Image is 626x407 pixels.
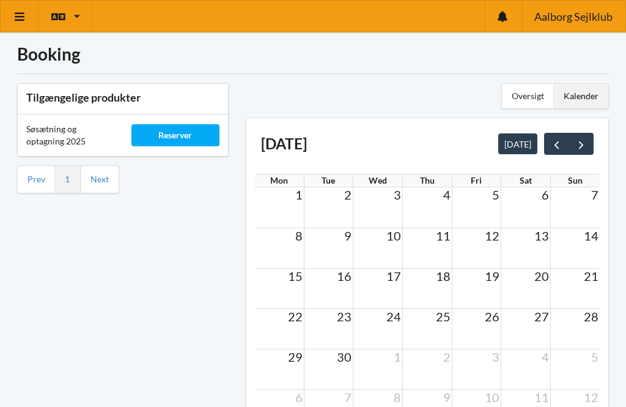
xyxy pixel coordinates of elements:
[270,175,288,185] span: Mon
[471,175,482,185] span: Fri
[369,175,387,185] span: Wed
[385,309,402,324] span: 24
[343,390,353,405] span: 7
[336,349,353,364] span: 30
[28,174,45,185] a: Prev
[533,228,550,243] span: 13
[590,349,600,364] span: 5
[294,390,304,405] span: 6
[583,269,600,283] span: 21
[568,175,583,185] span: Sun
[442,349,452,364] span: 2
[569,133,594,155] button: next
[533,269,550,283] span: 20
[287,269,304,283] span: 15
[392,390,402,405] span: 8
[385,228,402,243] span: 10
[343,228,353,243] span: 9
[540,349,550,364] span: 4
[544,133,569,155] button: prev
[484,309,501,324] span: 26
[583,228,600,243] span: 14
[287,309,304,324] span: 22
[343,187,353,202] span: 2
[435,309,452,324] span: 25
[336,269,353,283] span: 16
[17,43,609,65] h1: Booking
[491,349,501,364] span: 3
[554,84,608,108] div: Kalender
[18,114,123,156] div: Søsætning og optagning 2025
[392,187,402,202] span: 3
[484,228,501,243] span: 12
[131,124,219,146] div: Reserver
[392,349,402,364] span: 1
[65,174,70,185] a: 1
[498,133,537,154] button: [DATE]
[294,228,304,243] span: 8
[540,187,550,202] span: 6
[484,390,501,405] span: 10
[420,175,435,185] span: Thu
[502,84,554,108] div: Oversigt
[583,309,600,324] span: 28
[484,269,501,283] span: 19
[442,187,452,202] span: 4
[435,228,452,243] span: 11
[533,390,550,405] span: 11
[435,269,452,283] span: 18
[26,91,219,105] h3: Tilgængelige produkter
[385,269,402,283] span: 17
[520,175,532,185] span: Sat
[294,187,304,202] span: 1
[261,134,307,154] h2: [DATE]
[534,11,613,22] span: Aalborg Sejlklub
[336,309,353,324] span: 23
[590,187,600,202] span: 7
[90,174,109,185] a: Next
[533,309,550,324] span: 27
[491,187,501,202] span: 5
[322,175,335,185] span: Tue
[583,390,600,405] span: 12
[287,349,304,364] span: 29
[442,390,452,405] span: 9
